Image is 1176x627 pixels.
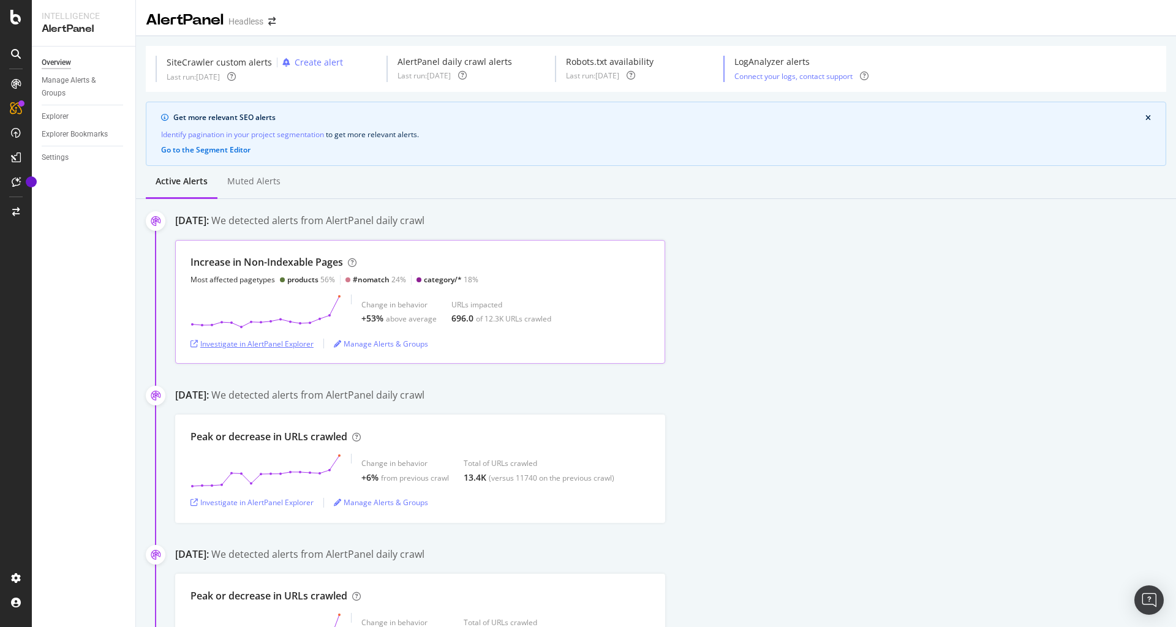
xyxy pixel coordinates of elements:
[386,313,437,324] div: above average
[489,473,614,483] div: (versus 11740 on the previous crawl)
[167,72,220,82] div: Last run: [DATE]
[161,128,1151,141] div: to get more relevant alerts .
[287,274,335,285] div: 56%
[190,274,275,285] div: Most affected pagetypes
[228,15,263,28] div: Headless
[42,110,69,123] div: Explorer
[42,151,69,164] div: Settings
[464,471,486,484] div: 13.4K
[167,56,272,69] div: SiteCrawler custom alerts
[175,388,209,402] div: [DATE]:
[1142,111,1154,125] button: close banner
[175,214,209,228] div: [DATE]:
[353,274,406,285] div: 24%
[424,274,478,285] div: 18%
[42,10,126,22] div: Intelligence
[42,56,127,69] a: Overview
[42,74,127,100] a: Manage Alerts & Groups
[464,458,614,468] div: Total of URLs crawled
[26,176,37,187] div: Tooltip anchor
[277,56,343,69] button: Create alert
[42,151,127,164] a: Settings
[353,274,390,285] div: #nomatch
[156,175,208,187] div: Active alerts
[268,17,276,26] div: arrow-right-arrow-left
[190,255,343,269] div: Increase in Non-Indexable Pages
[381,473,449,483] div: from previous crawl
[1134,585,1164,615] div: Open Intercom Messenger
[42,128,127,141] a: Explorer Bookmarks
[451,312,473,325] div: 696.0
[398,70,451,81] div: Last run: [DATE]
[161,146,251,154] button: Go to the Segment Editor
[227,175,281,187] div: Muted alerts
[734,56,869,68] div: LogAnalyzer alerts
[190,339,314,349] a: Investigate in AlertPanel Explorer
[361,458,449,468] div: Change in behavior
[211,547,424,561] div: We detected alerts from AlertPanel daily crawl
[42,110,127,123] a: Explorer
[42,74,115,100] div: Manage Alerts & Groups
[146,102,1166,166] div: info banner
[146,10,224,31] div: AlertPanel
[42,22,126,36] div: AlertPanel
[361,312,383,325] div: +53%
[42,128,108,141] div: Explorer Bookmarks
[424,274,462,285] div: category/*
[566,56,654,68] div: Robots.txt availability
[190,493,314,512] button: Investigate in AlertPanel Explorer
[398,56,512,68] div: AlertPanel daily crawl alerts
[190,430,347,444] div: Peak or decrease in URLs crawled
[361,471,379,484] div: +6%
[334,497,428,508] a: Manage Alerts & Groups
[173,112,1145,123] div: Get more relevant SEO alerts
[334,339,428,349] a: Manage Alerts & Groups
[476,313,551,324] div: of 12.3K URLs crawled
[190,589,347,603] div: Peak or decrease in URLs crawled
[190,497,314,508] a: Investigate in AlertPanel Explorer
[42,56,71,69] div: Overview
[190,334,314,353] button: Investigate in AlertPanel Explorer
[211,214,424,228] div: We detected alerts from AlertPanel daily crawl
[175,547,209,561] div: [DATE]:
[295,56,343,69] div: Create alert
[161,128,324,141] a: Identify pagination in your project segmentation
[211,388,424,402] div: We detected alerts from AlertPanel daily crawl
[334,334,428,353] button: Manage Alerts & Groups
[287,274,318,285] div: products
[334,493,428,512] button: Manage Alerts & Groups
[451,299,551,310] div: URLs impacted
[734,70,853,82] button: Connect your logs, contact support
[566,70,619,81] div: Last run: [DATE]
[361,299,437,310] div: Change in behavior
[734,71,853,81] a: Connect your logs, contact support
